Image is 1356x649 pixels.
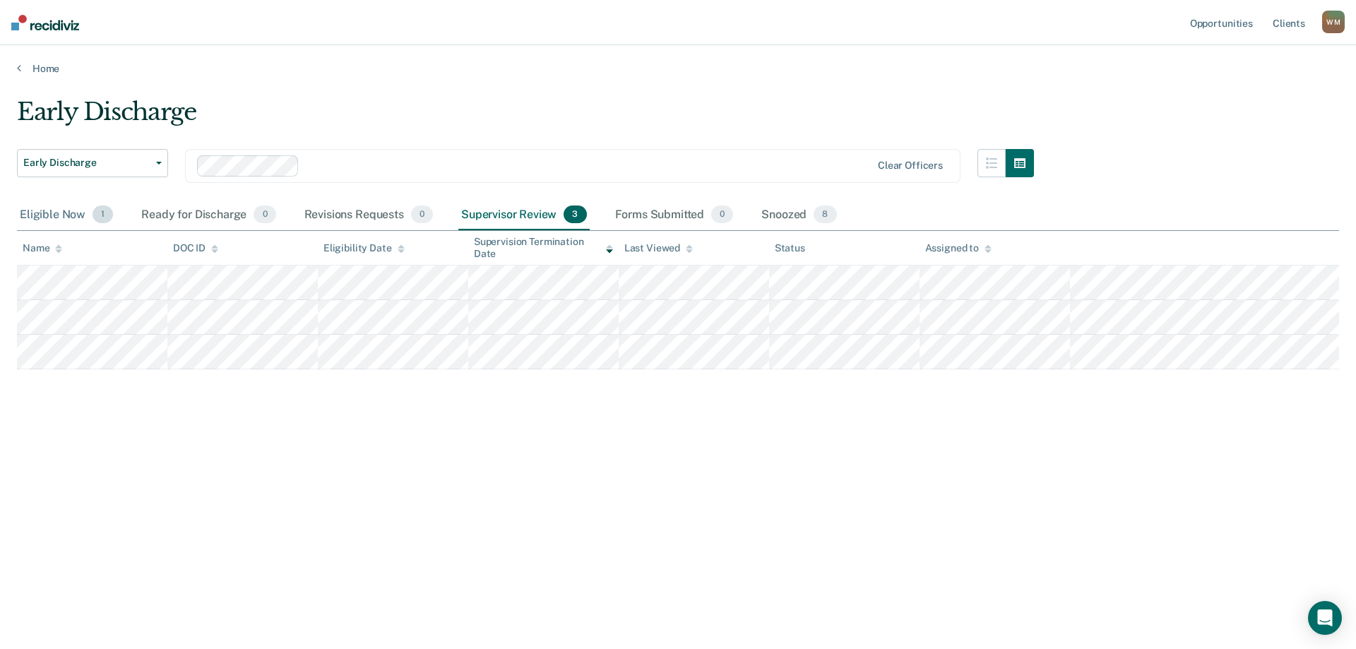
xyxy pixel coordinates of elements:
div: Supervisor Review3 [458,200,590,231]
span: 1 [93,206,113,224]
div: Early Discharge [17,97,1034,138]
div: Open Intercom Messenger [1308,601,1342,635]
span: Early Discharge [23,157,150,169]
div: Status [775,242,805,254]
div: Revisions Requests0 [302,200,436,231]
div: Name [23,242,62,254]
div: Supervision Termination Date [474,236,613,260]
img: Recidiviz [11,15,79,30]
div: Forms Submitted0 [612,200,737,231]
div: Eligibility Date [323,242,405,254]
button: Early Discharge [17,149,168,177]
button: WM [1322,11,1345,33]
div: DOC ID [173,242,218,254]
div: Snoozed8 [759,200,839,231]
div: Eligible Now1 [17,200,116,231]
div: Assigned to [925,242,992,254]
div: Clear officers [878,160,943,172]
span: 3 [564,206,586,224]
a: Home [17,62,1339,75]
span: 0 [411,206,433,224]
span: 8 [814,206,836,224]
div: Ready for Discharge0 [138,200,278,231]
div: W M [1322,11,1345,33]
span: 0 [711,206,733,224]
span: 0 [254,206,275,224]
div: Last Viewed [624,242,693,254]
